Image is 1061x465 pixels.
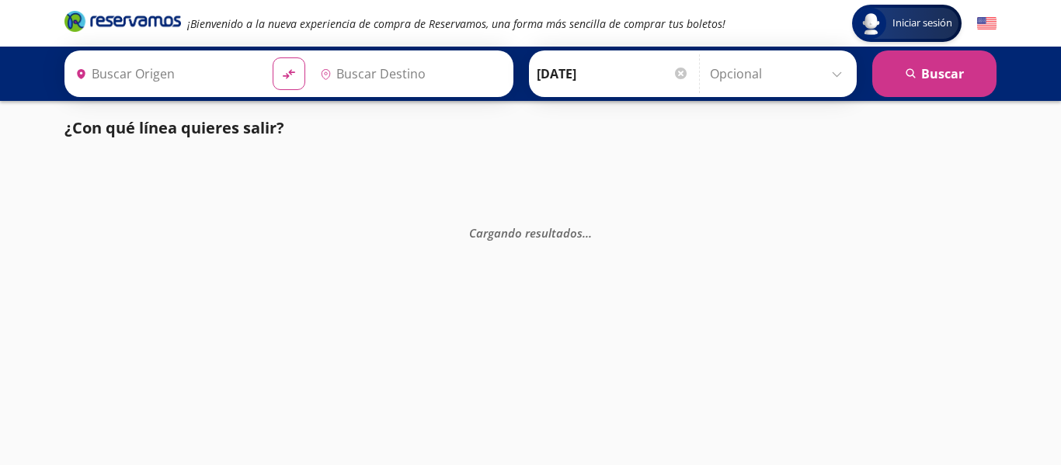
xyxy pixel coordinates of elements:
input: Elegir Fecha [537,54,689,93]
button: Buscar [872,50,997,97]
button: English [977,14,997,33]
span: . [589,224,592,240]
em: Cargando resultados [469,224,592,240]
span: Iniciar sesión [886,16,958,31]
i: Brand Logo [64,9,181,33]
input: Buscar Destino [314,54,505,93]
span: . [586,224,589,240]
span: . [583,224,586,240]
em: ¡Bienvenido a la nueva experiencia de compra de Reservamos, una forma más sencilla de comprar tus... [187,16,725,31]
input: Opcional [710,54,849,93]
p: ¿Con qué línea quieres salir? [64,116,284,140]
a: Brand Logo [64,9,181,37]
input: Buscar Origen [69,54,260,93]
